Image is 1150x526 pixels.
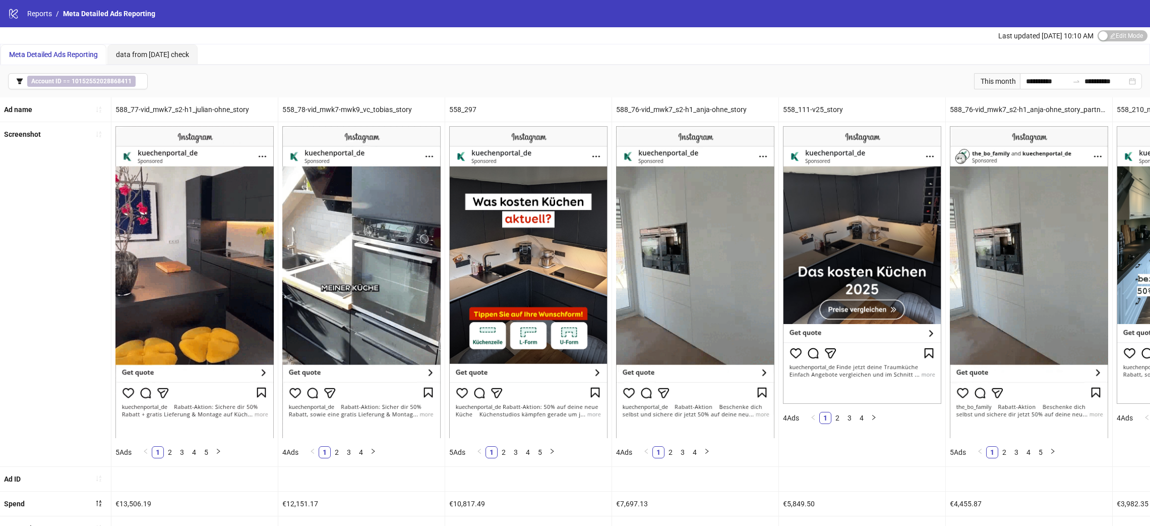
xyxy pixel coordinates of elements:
a: 3 [343,447,354,458]
span: right [370,448,376,454]
a: 1 [653,447,664,458]
span: left [476,448,482,454]
a: 3 [677,447,688,458]
span: right [1050,448,1056,454]
button: left [807,412,819,424]
span: sort-ascending [95,475,102,482]
li: 1 [986,446,998,458]
b: Ad name [4,106,32,114]
a: 1 [152,447,163,458]
li: 3 [843,412,856,424]
div: €7,697.13 [612,492,778,516]
span: left [643,448,649,454]
li: 1 [819,412,831,424]
span: 4 Ads [1117,414,1133,422]
a: 5 [201,447,212,458]
li: 2 [498,446,510,458]
a: 1 [486,447,497,458]
button: left [473,446,486,458]
li: Previous Page [974,446,986,458]
li: 3 [677,446,689,458]
a: 1 [319,447,330,458]
a: 5 [1035,447,1046,458]
img: Screenshot 6903829704261 [950,126,1108,438]
li: Previous Page [140,446,152,458]
a: 4 [189,447,200,458]
span: right [871,414,877,420]
button: right [868,412,880,424]
button: right [546,446,558,458]
a: Reports [25,8,54,19]
div: €10,817.49 [445,492,612,516]
li: 2 [331,446,343,458]
span: 4 Ads [783,414,799,422]
button: left [974,446,986,458]
b: 10152552028868411 [72,78,132,85]
a: 4 [856,412,867,424]
li: 1 [652,446,664,458]
li: Next Page [701,446,713,458]
li: 2 [164,446,176,458]
span: 4 Ads [282,448,298,456]
span: left [143,448,149,454]
li: Next Page [212,446,224,458]
span: sort-descending [95,500,102,507]
li: 5 [534,446,546,458]
span: right [549,448,555,454]
li: 2 [831,412,843,424]
button: left [640,446,652,458]
li: 3 [1010,446,1022,458]
span: 5 Ads [950,448,966,456]
li: Next Page [868,412,880,424]
a: 3 [1011,447,1022,458]
a: 1 [987,447,998,458]
span: == [27,76,136,87]
img: Screenshot 6903829701661 [115,126,274,438]
li: Next Page [546,446,558,458]
a: 2 [498,447,509,458]
span: swap-right [1072,77,1080,85]
li: 4 [188,446,200,458]
b: Spend [4,500,25,508]
li: 2 [664,446,677,458]
span: Meta Detailed Ads Reporting [63,10,155,18]
a: 3 [844,412,855,424]
li: Previous Page [473,446,486,458]
span: Last updated [DATE] 10:10 AM [998,32,1094,40]
button: left [307,446,319,458]
a: 2 [164,447,175,458]
b: Screenshot [4,130,41,138]
span: right [704,448,710,454]
li: 4 [355,446,367,458]
span: left [810,414,816,420]
a: 4 [689,447,700,458]
span: left [977,448,983,454]
li: Previous Page [640,446,652,458]
a: 4 [355,447,367,458]
li: 3 [343,446,355,458]
div: 558_297 [445,97,612,122]
li: Next Page [367,446,379,458]
a: 4 [522,447,533,458]
a: 5 [534,447,546,458]
button: right [701,446,713,458]
li: 5 [1035,446,1047,458]
span: data from [DATE] check [116,50,189,59]
li: 3 [510,446,522,458]
b: Account ID [31,78,62,85]
button: Account ID == 10152552028868411 [8,73,148,89]
li: 3 [176,446,188,458]
li: 4 [689,446,701,458]
li: Previous Page [307,446,319,458]
div: This month [974,73,1020,89]
img: Screenshot 6903829702461 [449,126,608,438]
button: right [1047,446,1059,458]
img: Screenshot 6903829703261 [616,126,774,438]
span: left [1144,414,1150,420]
div: €13,506.19 [111,492,278,516]
span: sort-ascending [95,106,102,113]
span: Meta Detailed Ads Reporting [9,50,98,59]
span: to [1072,77,1080,85]
span: filter [16,78,23,85]
a: 2 [999,447,1010,458]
